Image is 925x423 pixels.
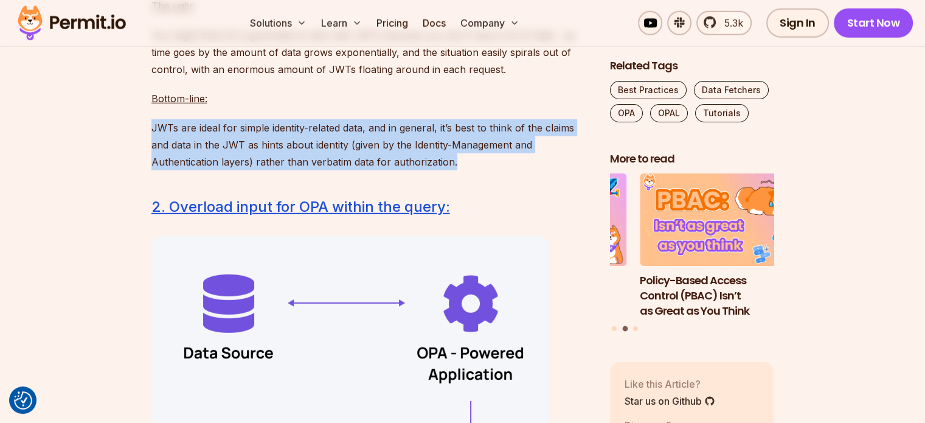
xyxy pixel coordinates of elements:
[640,273,804,318] h3: Policy-Based Access Control (PBAC) Isn’t as Great as You Think
[610,58,774,74] h2: Related Tags
[610,152,774,167] h2: More to read
[612,326,617,331] button: Go to slide 1
[610,174,774,334] div: Posts
[694,81,769,99] a: Data Fetchers
[610,81,687,99] a: Best Practices
[625,394,715,408] a: Star us on Github
[245,11,311,35] button: Solutions
[622,326,628,332] button: Go to slide 2
[418,11,451,35] a: Docs
[834,9,913,38] a: Start Now
[12,2,131,44] img: Permit logo
[695,104,749,122] a: Tutorials
[151,119,591,170] p: JWTs are ideal for simple identity-related data, and in general, it’s best to think of the claims...
[717,16,743,30] span: 5.3k
[640,174,804,267] img: Policy-Based Access Control (PBAC) Isn’t as Great as You Think
[625,377,715,391] p: Like this Article?
[456,11,524,35] button: Company
[696,11,752,35] a: 5.3k
[463,174,627,319] a: How to Use JWTs for Authorization: Best Practices and Common MistakesHow to Use JWTs for Authoriz...
[766,9,829,38] a: Sign In
[151,198,450,215] a: 2. Overload input for OPA within the query:
[610,104,643,122] a: OPA
[316,11,367,35] button: Learn
[14,391,32,410] button: Consent Preferences
[463,273,627,318] h3: How to Use JWTs for Authorization: Best Practices and Common Mistakes
[650,104,688,122] a: OPAL
[463,174,627,319] li: 1 of 3
[640,174,804,319] li: 2 of 3
[633,326,638,331] button: Go to slide 3
[151,93,207,105] u: Bottom-line:
[372,11,413,35] a: Pricing
[151,27,591,78] p: You might think it’s a good idea to start with JWTs because you don’t have a lot of data - as tim...
[14,391,32,410] img: Revisit consent button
